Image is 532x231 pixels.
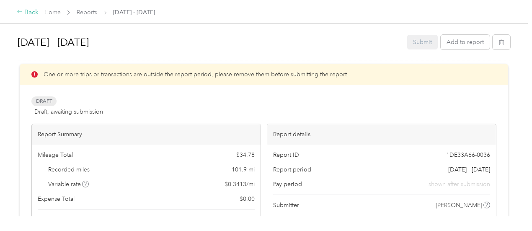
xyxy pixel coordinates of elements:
span: Report period [273,165,311,174]
span: shown after submission [429,180,490,189]
div: Report details [267,124,496,145]
button: Add to report [441,35,490,49]
span: $ 0.00 [240,195,255,203]
span: Expense Total [38,195,75,203]
h1: Oct 1 - 31, 2025 [18,32,401,52]
span: 101.9 mi [232,165,255,174]
span: [DATE] - [DATE] [448,165,490,174]
div: Report Summary [32,124,261,145]
span: Submitted on [273,215,310,224]
div: Back [17,8,39,18]
span: Submitter [273,201,299,210]
span: [DATE] - [DATE] [113,8,155,17]
a: Home [44,9,61,16]
a: Reports [77,9,97,16]
iframe: Everlance-gr Chat Button Frame [485,184,532,231]
span: $ 34.78 [236,151,255,159]
span: Draft [31,96,57,106]
span: Report total [38,216,71,225]
span: [PERSON_NAME] [436,201,482,210]
span: $ 34.78 [234,215,255,226]
p: One or more trips or transactions are outside the report period, please remove them before submit... [44,70,349,79]
span: Recorded miles [48,165,90,174]
span: 1DE33A66-0036 [446,151,490,159]
span: Pay period [273,180,302,189]
span: Draft, awaiting submission [34,107,103,116]
span: $ 0.3413 / mi [225,180,255,189]
span: Report ID [273,151,299,159]
span: Mileage Total [38,151,73,159]
span: Variable rate [48,180,89,189]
